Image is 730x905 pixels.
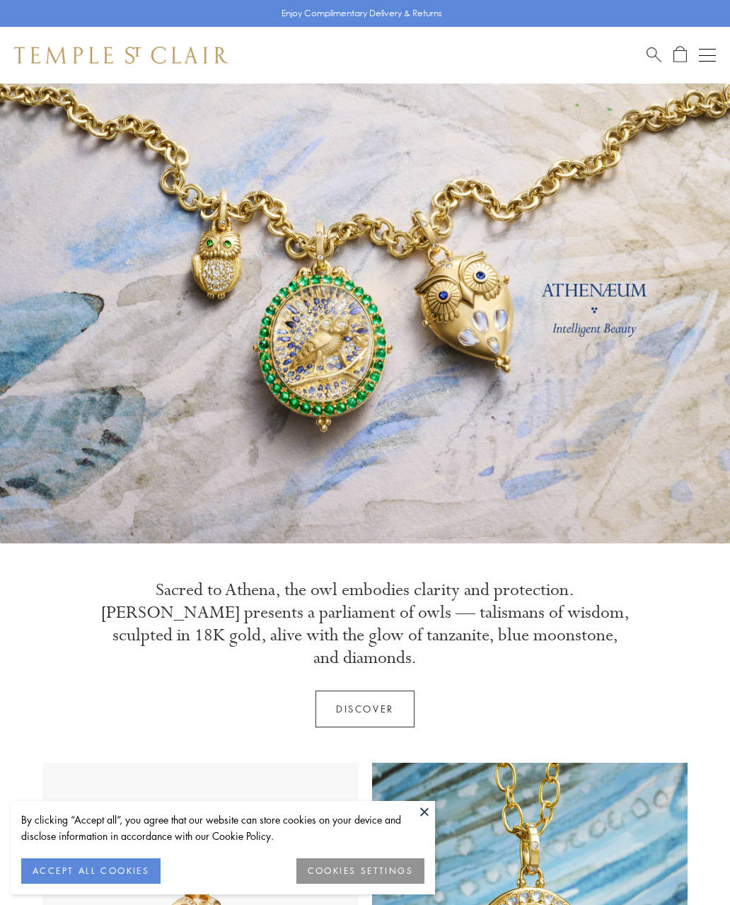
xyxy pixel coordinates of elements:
a: Open Shopping Bag [673,46,687,64]
button: ACCEPT ALL COOKIES [21,858,161,884]
a: Search [647,46,661,64]
a: Discover [315,691,415,727]
iframe: Gorgias live chat messenger [659,838,716,891]
button: Open navigation [699,47,716,64]
img: Temple St. Clair [14,47,228,64]
button: COOKIES SETTINGS [296,858,424,884]
p: Enjoy Complimentary Delivery & Returns [282,6,442,21]
p: Sacred to Athena, the owl embodies clarity and protection. [PERSON_NAME] presents a parliament of... [100,579,630,669]
div: By clicking “Accept all”, you agree that our website can store cookies on your device and disclos... [21,812,424,844]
